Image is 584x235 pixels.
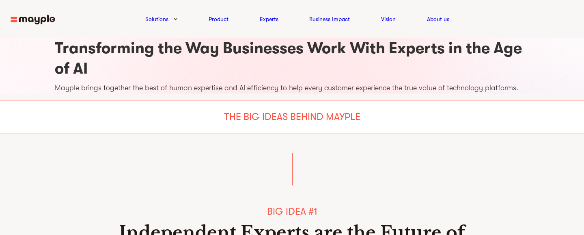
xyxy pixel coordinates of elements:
[260,14,278,24] a: Experts
[55,38,530,78] h1: Transforming the Way Businesses Work With Experts in the Age of AI
[381,14,396,24] a: Vision
[55,83,530,94] p: Mayple brings together the best of human expertise and AI efficiency to help every customer exper...
[427,14,449,24] a: About us
[145,14,168,24] a: Solutions
[209,14,228,24] a: Product
[174,18,177,20] img: arrow-down
[309,14,350,24] a: Business Impact
[11,15,55,25] img: mayple-logo
[32,205,552,218] div: BIG IDEA #1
